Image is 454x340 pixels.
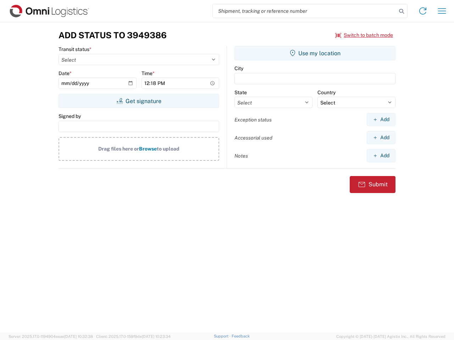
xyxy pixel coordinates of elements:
[214,334,232,338] a: Support
[317,89,336,96] label: Country
[59,113,81,119] label: Signed by
[367,149,395,162] button: Add
[335,29,393,41] button: Switch to batch mode
[234,117,272,123] label: Exception status
[234,153,248,159] label: Notes
[64,334,93,339] span: [DATE] 10:32:38
[213,4,397,18] input: Shipment, tracking or reference number
[234,65,243,72] label: City
[336,333,445,340] span: Copyright © [DATE]-[DATE] Agistix Inc., All Rights Reserved
[59,30,167,40] h3: Add Status to 3949386
[367,113,395,126] button: Add
[9,334,93,339] span: Server: 2025.17.0-1194904eeae
[142,70,155,76] label: Time
[350,176,395,193] button: Submit
[142,334,171,339] span: [DATE] 10:23:34
[234,135,272,141] label: Accessorial used
[234,46,395,60] button: Use my location
[96,334,171,339] span: Client: 2025.17.0-159f9de
[232,334,250,338] a: Feedback
[234,89,247,96] label: State
[59,94,219,108] button: Get signature
[157,146,179,152] span: to upload
[59,46,92,52] label: Transit status
[367,131,395,144] button: Add
[98,146,139,152] span: Drag files here or
[59,70,72,76] label: Date
[139,146,157,152] span: Browse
